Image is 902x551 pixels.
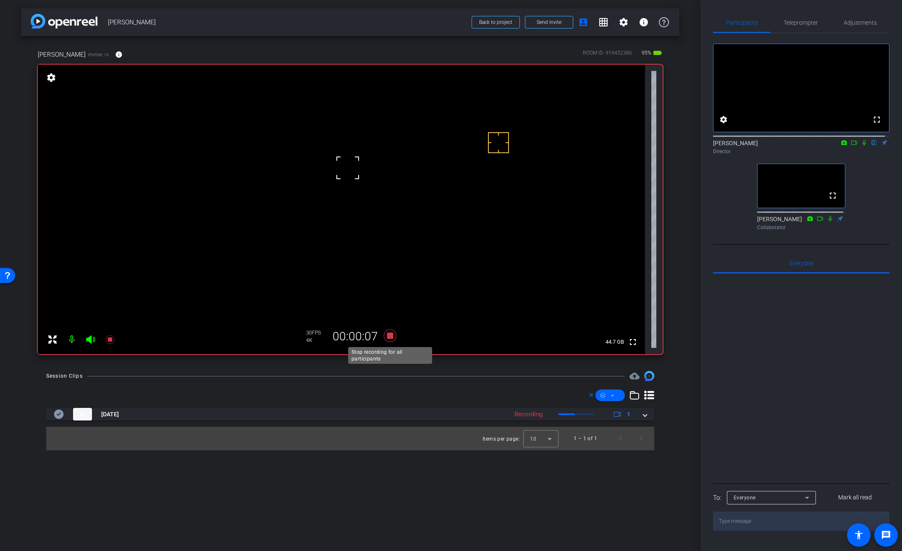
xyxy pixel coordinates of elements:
mat-expansion-panel-header: thumb-nail[DATE]Recording1 [46,408,654,420]
div: Recording [510,410,547,419]
span: Mark all read [838,493,872,502]
mat-icon: fullscreen [828,191,838,201]
mat-icon: cloud_upload [629,371,640,381]
span: [DATE] [101,410,119,419]
mat-icon: grid_on [598,17,608,27]
mat-icon: settings [718,115,729,125]
div: To: [713,493,721,503]
span: [PERSON_NAME] [38,50,86,59]
img: app-logo [31,14,97,29]
span: Destinations for your clips [629,371,640,381]
div: [PERSON_NAME] [757,215,845,231]
span: Everyone [789,260,813,266]
span: 95% [640,46,653,60]
span: 1 [627,410,630,419]
mat-icon: accessibility [854,530,864,540]
div: 1 – 1 of 1 [574,434,597,443]
mat-icon: fullscreen [628,337,638,347]
button: Next page [631,428,651,449]
button: Send invite [525,16,573,29]
div: Session Clips [46,372,83,380]
span: [PERSON_NAME] [108,14,467,31]
mat-icon: settings [45,73,57,83]
span: Teleprompter [784,20,818,26]
img: Session clips [644,371,654,381]
div: Director [713,148,889,155]
span: 44.7 GB [603,337,627,347]
div: [PERSON_NAME] [713,139,889,155]
div: Items per page: [482,435,520,443]
span: Participants [726,20,758,26]
span: Adjustments [844,20,877,26]
mat-icon: message [881,530,891,540]
button: Mark all read [821,490,890,505]
mat-icon: info [115,51,123,58]
span: iPhone 14 [88,52,109,58]
div: 00:00:07 [327,329,383,344]
span: Everyone [734,495,756,501]
span: Send invite [537,19,561,26]
mat-icon: settings [619,17,629,27]
span: FPS [312,330,321,336]
mat-icon: flip [869,138,879,146]
div: 30 [306,329,327,336]
mat-icon: battery_std [653,48,663,58]
span: Back to project [479,19,512,25]
mat-icon: info [639,17,649,27]
button: Back to project [472,16,520,29]
mat-icon: fullscreen [872,115,882,125]
button: Previous page [611,428,631,449]
div: Collaborator [757,224,845,231]
div: 4K [306,337,327,344]
div: Stop recording for all participants [348,347,432,364]
div: ROOM ID: 919452386 [583,49,632,61]
mat-icon: account_box [578,17,588,27]
img: thumb-nail [73,408,92,420]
